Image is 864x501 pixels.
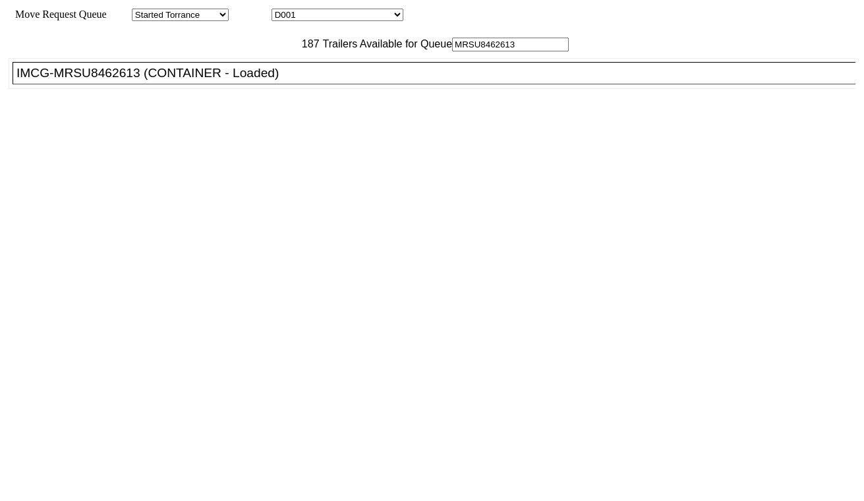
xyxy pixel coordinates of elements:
[9,9,107,20] span: Move Request Queue
[16,66,863,80] div: IMCG-MRSU8462613 (CONTAINER - Loaded)
[320,38,453,49] span: Trailers Available for Queue
[231,9,269,20] span: Location
[109,9,129,20] span: Area
[295,38,320,49] span: 187
[452,38,569,51] input: Filter Available Trailers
